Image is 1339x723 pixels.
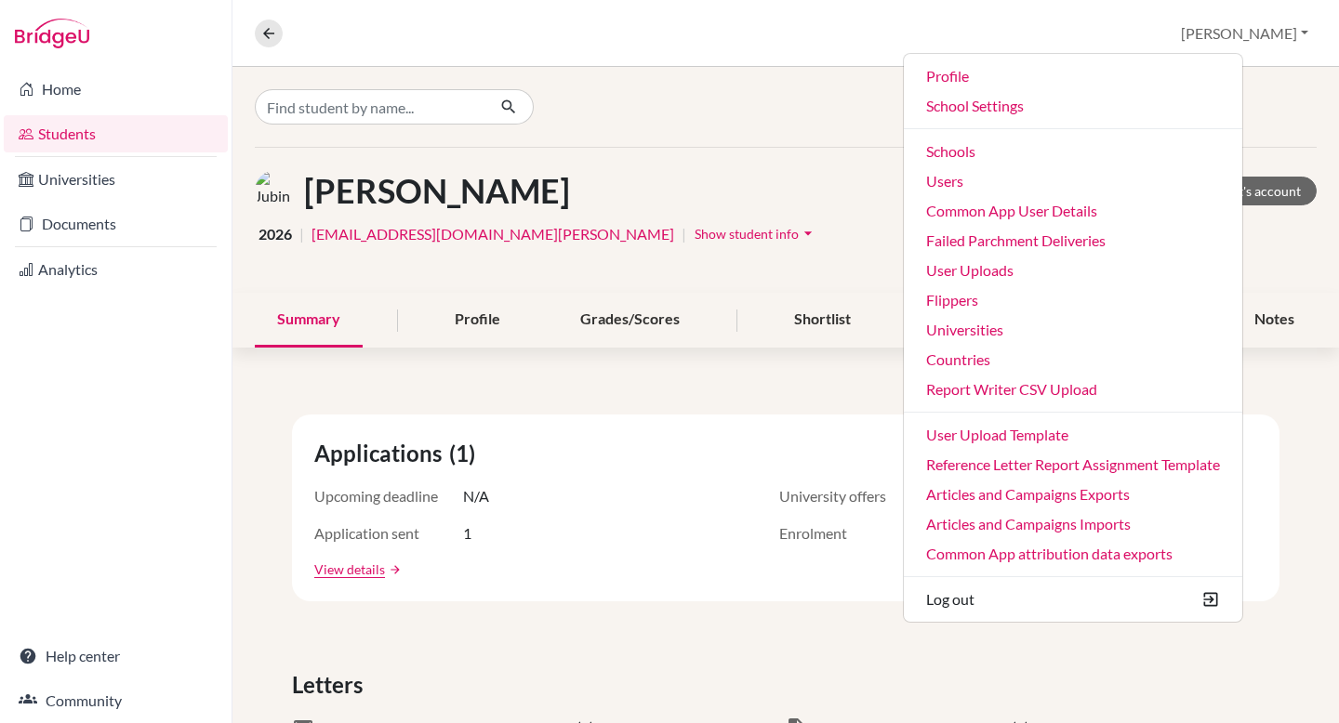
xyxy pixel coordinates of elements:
[4,161,228,198] a: Universities
[682,223,686,245] span: |
[312,223,674,245] a: [EMAIL_ADDRESS][DOMAIN_NAME][PERSON_NAME]
[904,91,1242,121] a: School Settings
[15,19,89,48] img: Bridge-U
[904,375,1242,404] a: Report Writer CSV Upload
[292,668,370,702] span: Letters
[904,539,1242,569] a: Common App attribution data exports
[904,256,1242,285] a: User Uploads
[4,682,228,719] a: Community
[463,522,471,545] span: 1
[4,205,228,243] a: Documents
[255,89,485,125] input: Find student by name...
[904,226,1242,256] a: Failed Parchment Deliveries
[904,196,1242,226] a: Common App User Details
[1232,293,1317,348] div: Notes
[449,437,483,470] span: (1)
[314,437,449,470] span: Applications
[314,559,385,579] a: View details
[904,315,1242,345] a: Universities
[314,485,463,507] span: Upcoming deadline
[4,251,228,288] a: Analytics
[695,226,799,242] span: Show student info
[904,420,1242,450] a: User Upload Template
[799,224,817,243] i: arrow_drop_down
[259,223,292,245] span: 2026
[4,71,228,108] a: Home
[1173,16,1317,51] button: [PERSON_NAME]
[558,293,702,348] div: Grades/Scores
[904,480,1242,509] a: Articles and Campaigns Exports
[314,522,463,545] span: Application sent
[904,61,1242,91] a: Profile
[904,345,1242,375] a: Countries
[304,171,570,211] h1: [PERSON_NAME]
[255,170,297,212] img: Jubin Jeon's avatar
[299,223,304,245] span: |
[904,509,1242,539] a: Articles and Campaigns Imports
[904,450,1242,480] a: Reference Letter Report Assignment Template
[432,293,523,348] div: Profile
[904,137,1242,166] a: Schools
[779,485,928,507] span: University offers
[904,285,1242,315] a: Flippers
[4,115,228,152] a: Students
[772,293,873,348] div: Shortlist
[463,485,489,507] span: N/A
[255,293,363,348] div: Summary
[903,53,1243,623] ul: [PERSON_NAME]
[904,166,1242,196] a: Users
[694,219,818,248] button: Show student infoarrow_drop_down
[4,638,228,675] a: Help center
[385,563,402,576] a: arrow_forward
[779,522,928,545] span: Enrolment
[904,585,1242,614] button: Log out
